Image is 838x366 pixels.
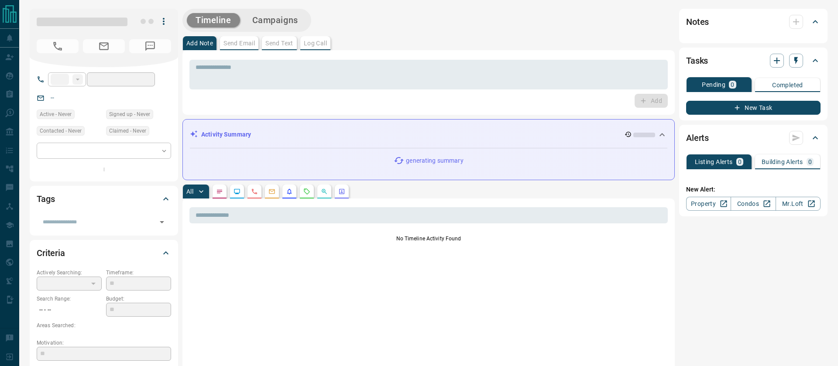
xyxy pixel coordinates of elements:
span: Contacted - Never [40,127,82,135]
p: Areas Searched: [37,322,171,329]
div: Activity Summary [190,127,667,143]
p: Timeframe: [106,269,171,277]
svg: Requests [303,188,310,195]
p: 0 [738,159,742,165]
div: Notes [686,11,821,32]
a: -- [51,94,54,101]
div: Tasks [686,50,821,71]
svg: Emails [268,188,275,195]
p: Pending [702,82,725,88]
p: generating summary [406,156,463,165]
h2: Tags [37,192,55,206]
p: -- - -- [37,303,102,317]
button: Open [156,216,168,228]
h2: Notes [686,15,709,29]
p: 0 [808,159,812,165]
span: No Number [129,39,171,53]
p: Building Alerts [762,159,803,165]
span: Signed up - Never [109,110,150,119]
p: All [186,188,193,195]
p: Completed [772,82,803,88]
h2: Criteria [37,246,65,260]
button: New Task [686,101,821,115]
a: Condos [731,197,776,211]
p: Search Range: [37,295,102,303]
span: Claimed - Never [109,127,146,135]
a: Mr.Loft [776,197,821,211]
p: Add Note [186,40,213,46]
span: Active - Never [40,110,72,119]
h2: Alerts [686,131,709,145]
button: Campaigns [244,13,307,27]
div: Tags [37,188,171,209]
svg: Lead Browsing Activity [234,188,240,195]
p: Motivation: [37,339,171,347]
p: 0 [731,82,734,88]
svg: Notes [216,188,223,195]
p: New Alert: [686,185,821,194]
svg: Calls [251,188,258,195]
div: Criteria [37,243,171,263]
p: Budget: [106,295,171,303]
div: Alerts [686,127,821,148]
p: No Timeline Activity Found [189,235,668,243]
span: No Number [37,39,79,53]
p: Listing Alerts [695,159,733,165]
p: Actively Searching: [37,269,102,277]
svg: Listing Alerts [286,188,293,195]
span: No Email [83,39,125,53]
svg: Opportunities [321,188,328,195]
a: Property [686,197,731,211]
svg: Agent Actions [338,188,345,195]
p: Activity Summary [201,130,251,139]
button: Timeline [187,13,240,27]
h2: Tasks [686,54,708,68]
